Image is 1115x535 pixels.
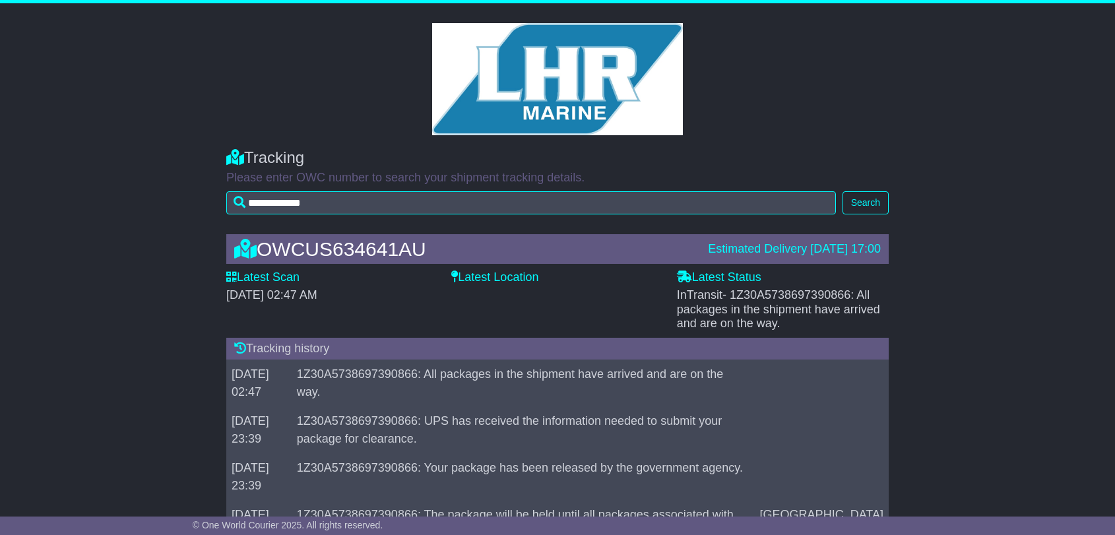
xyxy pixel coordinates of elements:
span: © One World Courier 2025. All rights reserved. [193,520,383,530]
div: Tracking [226,148,889,168]
button: Search [843,191,889,214]
td: 1Z30A5738697390866: Your package has been released by the government agency. [292,454,755,501]
td: [DATE] 02:47 [226,360,292,407]
td: [DATE] 23:39 [226,454,292,501]
span: InTransit [677,288,880,330]
label: Latest Scan [226,270,300,285]
img: GetCustomerLogo [432,23,683,135]
span: [DATE] 02:47 AM [226,288,317,301]
div: Tracking history [226,338,889,360]
td: [DATE] 23:39 [226,407,292,454]
div: OWCUS634641AU [228,238,701,260]
span: - 1Z30A5738697390866: All packages in the shipment have arrived and are on the way. [677,288,880,330]
label: Latest Location [451,270,538,285]
div: Estimated Delivery [DATE] 17:00 [708,242,881,257]
td: 1Z30A5738697390866: All packages in the shipment have arrived and are on the way. [292,360,755,407]
p: Please enter OWC number to search your shipment tracking details. [226,171,889,185]
td: 1Z30A5738697390866: UPS has received the information needed to submit your package for clearance. [292,407,755,454]
label: Latest Status [677,270,761,285]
